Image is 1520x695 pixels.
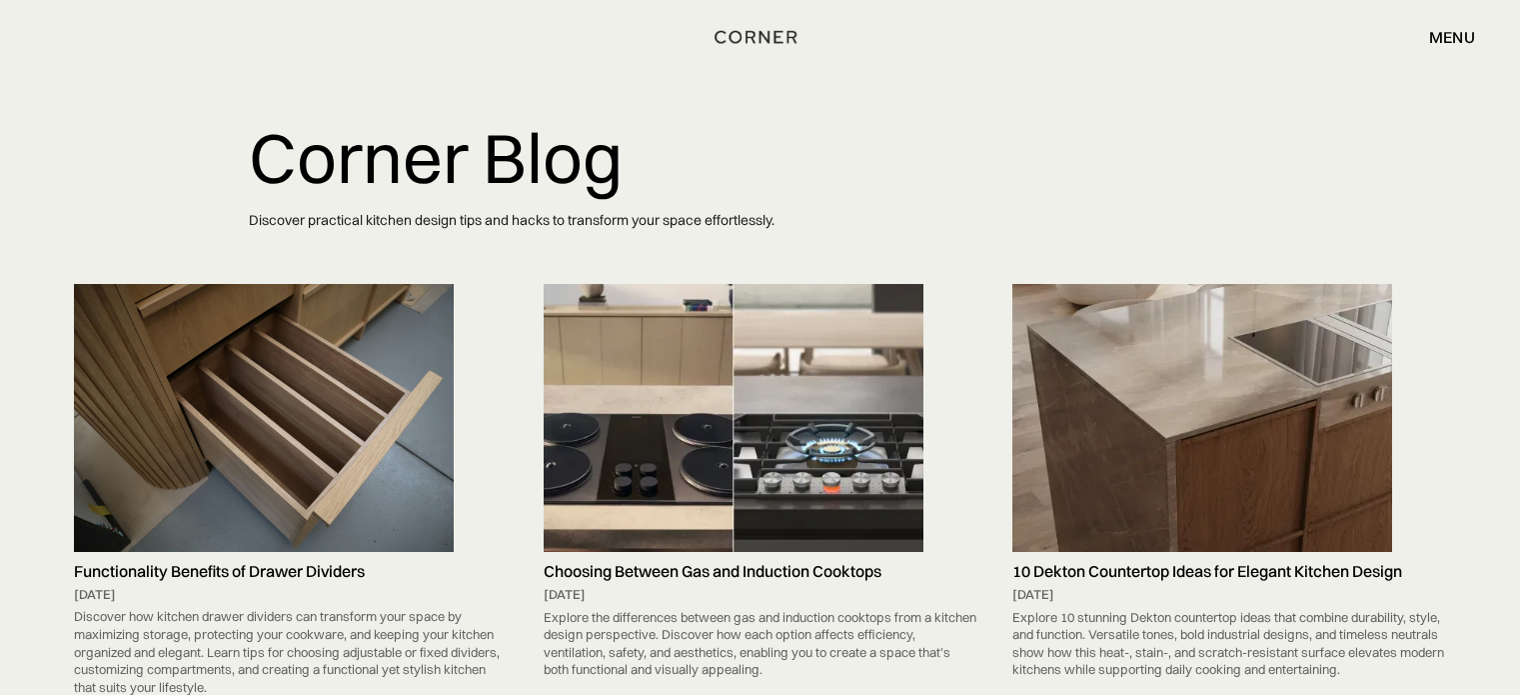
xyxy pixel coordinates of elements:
a: Choosing Between Gas and Induction Cooktops[DATE]Explore the differences between gas and inductio... [534,284,987,683]
div: Explore 10 stunning Dekton countertop ideas that combine durability, style, and function. Versati... [1012,604,1446,684]
div: [DATE] [544,586,977,604]
a: 10 Dekton Countertop Ideas for Elegant Kitchen Design[DATE]Explore 10 stunning Dekton countertop ... [1002,284,1456,683]
div: Explore the differences between gas and induction cooktops from a kitchen design perspective. Dis... [544,604,977,684]
h5: Choosing Between Gas and Induction Cooktops [544,562,977,581]
a: home [708,24,811,50]
div: menu [1429,29,1475,45]
div: menu [1409,20,1475,54]
h5: 10 Dekton Countertop Ideas for Elegant Kitchen Design [1012,562,1446,581]
div: [DATE] [74,586,508,604]
div: [DATE] [1012,586,1446,604]
h1: Corner Blog [249,120,1272,196]
h5: Functionality Benefits of Drawer Dividers [74,562,508,581]
p: Discover practical kitchen design tips and hacks to transform your space effortlessly. [249,196,1272,245]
